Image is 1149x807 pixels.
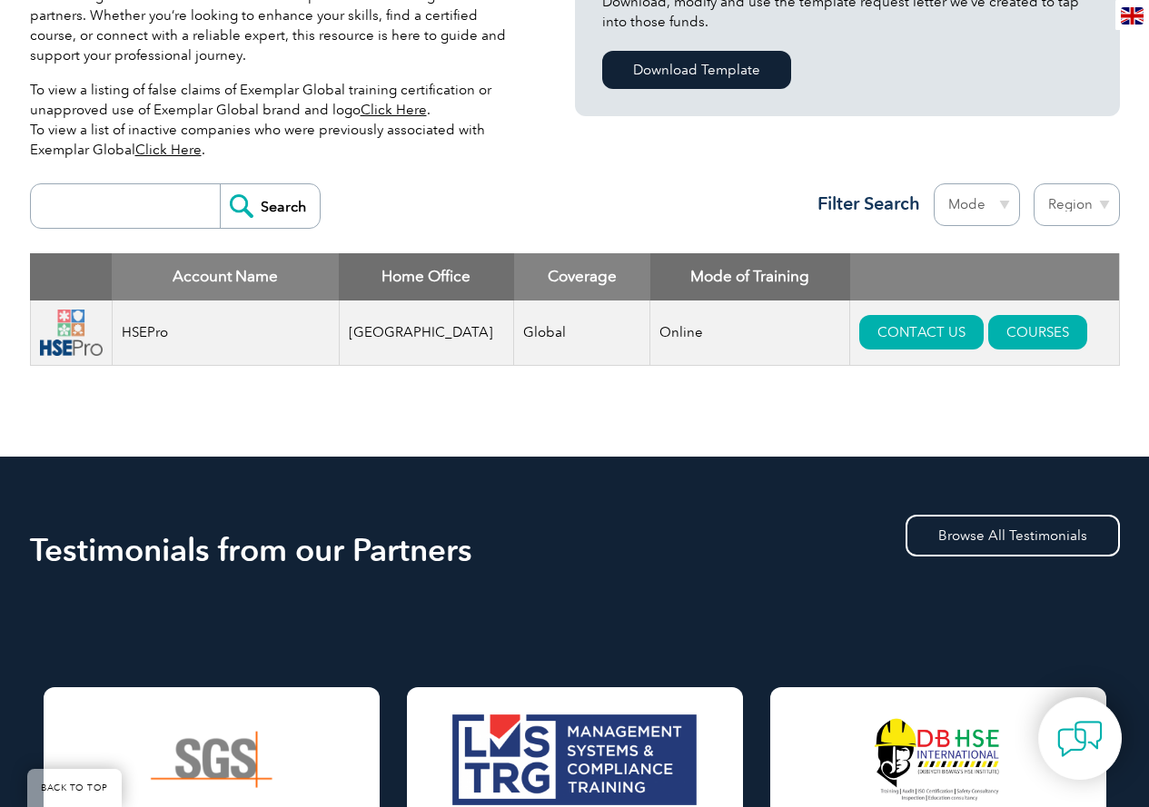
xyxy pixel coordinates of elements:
a: Click Here [135,142,202,158]
a: CONTACT US [859,315,984,349]
td: Global [514,300,650,366]
img: en [1121,7,1144,25]
a: COURSES [988,315,1087,349]
a: Download Template [602,51,791,89]
img: contact-chat.png [1057,716,1103,762]
th: Home Office: activate to sort column ascending [339,253,514,300]
th: Coverage: activate to sort column ascending [514,253,650,300]
th: : activate to sort column ascending [850,253,1119,300]
h3: Filter Search [807,192,920,215]
th: Account Name: activate to sort column descending [112,253,339,300]
td: [GEOGRAPHIC_DATA] [339,300,514,366]
input: Search [220,184,320,228]
h2: Testimonials from our Partners [30,536,1120,565]
th: Mode of Training: activate to sort column ascending [650,253,850,300]
a: BACK TO TOP [27,769,122,807]
a: Click Here [361,102,427,118]
img: f6e75cc3-d4c2-ea11-a812-000d3a79722d-logo.png [40,310,103,356]
a: Browse All Testimonials [906,515,1120,556]
td: Online [650,300,850,366]
p: To view a listing of false claims of Exemplar Global training certification or unapproved use of ... [30,80,520,160]
td: HSEPro [112,300,339,366]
